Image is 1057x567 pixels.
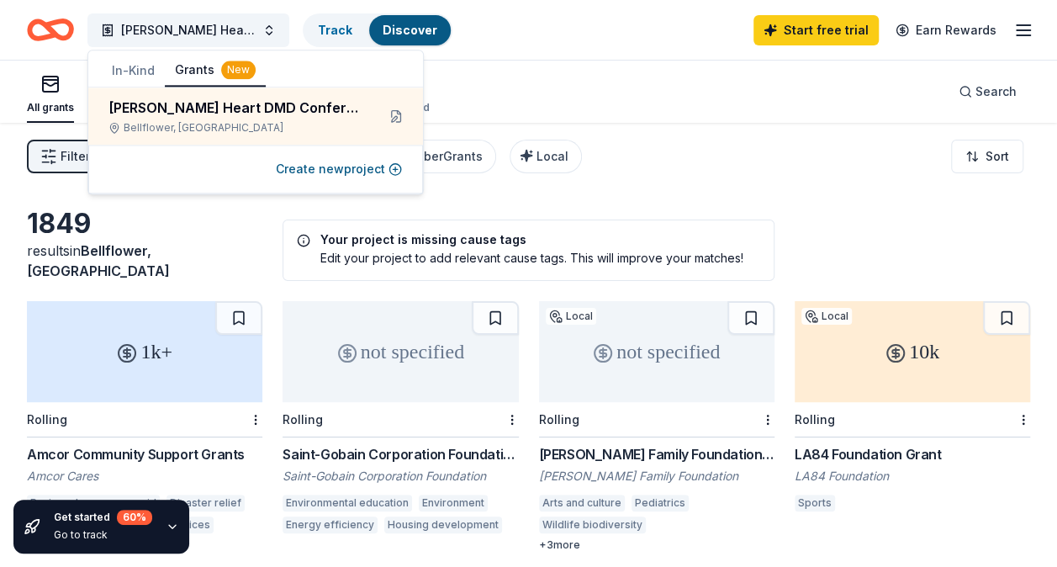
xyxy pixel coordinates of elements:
button: Local [510,140,582,173]
div: 1849 [27,207,262,241]
button: CyberGrants [392,140,496,173]
div: Amcor Cares [27,468,262,485]
a: Start free trial [753,15,879,45]
div: Local [546,308,596,325]
div: Rolling [539,412,579,427]
a: Discover [383,23,437,37]
span: Sort [986,146,1009,167]
div: Arts and culture [539,495,625,511]
button: Create newproject [276,159,402,179]
span: [PERSON_NAME] Heart DMD Conference [121,20,256,40]
div: All grants [27,101,74,114]
a: Home [27,10,74,50]
div: CyberGrants [409,146,483,167]
div: Rolling [27,412,67,427]
div: Sports [795,495,835,511]
div: Environmental education [283,495,412,511]
div: 60 % [117,510,152,525]
a: 1k+RollingAmcor Community Support GrantsAmcor CaresBasic and emergency aidDisaster reliefFood sec... [27,301,262,552]
a: not specifiedRollingSaint-Gobain Corporation Foundation Direct GrantsSaint-Gobain Corporation Fou... [283,301,518,538]
div: Go to track [54,528,152,542]
div: Environment [419,495,488,511]
div: [PERSON_NAME] Family Foundation: Local Grantmaking [539,444,774,464]
button: Sort [951,140,1023,173]
button: [PERSON_NAME] Heart DMD Conference [87,13,289,47]
span: Local [536,149,568,163]
a: Earn Rewards [885,15,1007,45]
div: not specified [283,301,518,402]
a: not specifiedLocalRolling[PERSON_NAME] Family Foundation: Local Grantmaking[PERSON_NAME] Family F... [539,301,774,552]
div: Amcor Community Support Grants [27,444,262,464]
div: results [27,241,262,281]
div: Rolling [283,412,323,427]
span: Bellflower, [GEOGRAPHIC_DATA] [27,242,170,279]
div: Rolling [795,412,835,427]
div: Edit your project to add relevant cause tags. This will improve your matches! [297,249,760,267]
button: Search [945,75,1030,109]
div: + 3 more [539,538,774,552]
div: Saint-Gobain Corporation Foundation Direct Grants [283,444,518,464]
div: Get started [54,510,152,525]
span: Search [975,82,1017,102]
div: Pediatrics [632,495,689,511]
span: in [27,242,170,279]
div: not specified [539,301,774,402]
h5: Your project is missing cause tags [297,234,760,246]
div: 10k [795,301,1030,402]
a: 10kLocalRollingLA84 Foundation GrantLA84 FoundationSports [795,301,1030,517]
div: Wildlife biodiversity [539,517,646,533]
div: [PERSON_NAME] Family Foundation [539,468,774,485]
div: Housing development [384,517,502,533]
span: Filter [61,146,90,167]
button: Filter1 [27,140,103,173]
div: New [221,61,256,79]
div: [PERSON_NAME] Heart DMD Conference [108,98,362,118]
div: Local [801,308,852,325]
a: Track [318,23,352,37]
button: In-Kind [102,56,165,86]
div: LA84 Foundation Grant [795,444,1030,464]
button: All grants [27,67,74,123]
div: Bellflower, [GEOGRAPHIC_DATA] [108,121,362,135]
div: LA84 Foundation [795,468,1030,485]
button: Grants [165,55,266,87]
div: Saint-Gobain Corporation Foundation [283,468,518,485]
div: Energy efficiency [283,517,378,533]
div: 1k+ [27,301,262,402]
button: TrackDiscover [303,13,452,47]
